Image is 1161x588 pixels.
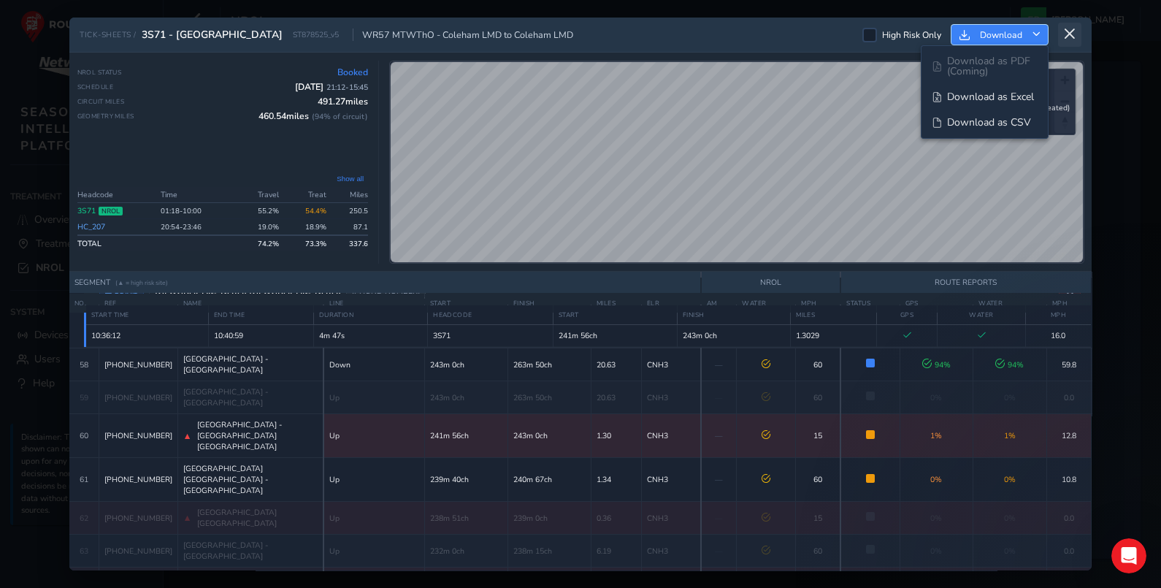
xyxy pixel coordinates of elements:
th: WATER [938,305,1026,325]
span: — [715,430,723,441]
td: Up [323,535,424,568]
td: 250.5 [331,202,368,218]
span: 460.54 miles [258,110,368,122]
td: 243m 0ch [507,414,591,458]
td: 15 [796,502,841,535]
span: — [715,513,723,524]
td: 15 [796,414,841,458]
td: 239m 0ch [507,502,591,535]
th: GPS [900,294,973,313]
td: 20.63 [591,348,641,381]
td: Up [323,502,424,535]
th: GPS [876,305,937,325]
th: FINISH [677,305,790,325]
th: START [553,305,677,325]
td: 10.8 [1046,458,1091,502]
td: 60 [796,381,841,414]
th: MPH [796,294,841,313]
td: Up [323,458,424,502]
td: 238m 51ch [424,502,507,535]
td: 241m 56ch [553,325,677,347]
span: — [715,392,723,403]
td: 240m 67ch [507,458,591,502]
th: DURATION [313,305,427,325]
td: 0.36 [591,502,641,535]
span: 1 % [930,430,942,441]
td: 0.0 [1046,535,1091,568]
td: 01:18 - 10:00 [156,202,235,218]
th: MILES [591,294,641,313]
td: 55.2 % [235,202,283,218]
td: 12.8 [1046,414,1091,458]
span: 0 % [930,474,942,485]
td: Up [323,414,424,458]
th: WATER [973,294,1047,313]
td: 1.30 [591,414,641,458]
td: CNH3 [641,381,700,414]
th: START TIME [85,305,209,325]
span: Download as Excel [947,92,1034,102]
td: 337.6 [331,235,368,251]
th: Treat [283,187,331,203]
th: SEGMENT [69,272,701,294]
th: MPH [1025,305,1091,325]
span: 1 % [1004,430,1016,441]
td: 4m 47s [313,325,427,347]
td: 1.3029 [791,325,877,347]
span: [GEOGRAPHIC_DATA] - [GEOGRAPHIC_DATA] [183,354,318,375]
th: AM [701,294,737,313]
td: 241m 56ch [424,414,507,458]
span: 0% [930,392,942,403]
td: 54.4% [283,202,331,218]
td: 10:36:12 [85,325,209,347]
span: [GEOGRAPHIC_DATA] - [GEOGRAPHIC_DATA] [GEOGRAPHIC_DATA] [197,419,318,452]
span: 0% [1004,513,1016,524]
span: ( 94 % of circuit) [312,111,368,122]
td: CNH3 [641,458,700,502]
span: [DATE] [295,81,368,93]
td: 238m 15ch [507,535,591,568]
th: Travel [235,187,283,203]
th: FINISH [507,294,591,313]
span: — [715,359,723,370]
th: NAME [177,294,323,313]
th: STATUS [840,294,900,313]
td: Up [323,381,424,414]
th: WATER [737,294,796,313]
span: Vehicle: 194 [433,330,451,341]
th: ELR [641,294,700,313]
td: CNH3 [641,414,700,458]
th: MPH [1046,294,1091,313]
th: END TIME [208,305,313,325]
td: 239m 40ch [424,458,507,502]
span: [GEOGRAPHIC_DATA] - [GEOGRAPHIC_DATA] [183,386,318,408]
span: — [715,474,723,485]
span: 94 % [995,359,1024,370]
td: 16.0 [1025,325,1091,347]
td: 59.8 [1046,348,1091,381]
th: MILES [791,305,877,325]
th: START [424,294,507,313]
td: 18.9% [283,218,331,235]
td: 0.0 [1046,502,1091,535]
canvas: Map [391,62,1083,263]
span: 0% [1004,392,1016,403]
td: 60 [796,535,841,568]
td: Down [323,348,424,381]
th: ROUTE REPORTS [840,272,1091,294]
td: 263m 50ch [507,381,591,414]
td: 20.63 [591,381,641,414]
td: 10:40:59 [208,325,313,347]
span: 0 % [1004,474,1016,485]
span: 21:12 - 15:45 [326,82,368,93]
span: Download as CSV [947,118,1031,128]
td: 74.2 % [235,235,283,251]
th: HEADCODE [428,305,553,325]
span: 0% [930,513,942,524]
span: 491.27 miles [318,96,368,107]
td: 60 [796,348,841,381]
td: CNH3 [641,348,700,381]
td: 232m 0ch [424,535,507,568]
td: CNH3 [641,535,700,568]
td: 20:54 - 23:46 [156,218,235,235]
